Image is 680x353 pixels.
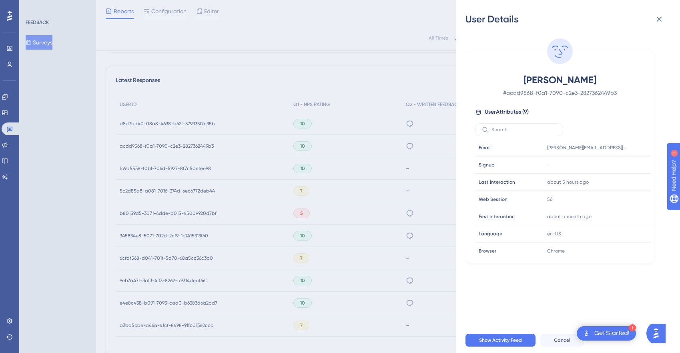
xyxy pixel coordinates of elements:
[479,337,522,343] span: Show Activity Feed
[465,334,536,347] button: Show Activity Feed
[465,13,670,26] div: User Details
[479,213,515,220] span: First Interaction
[485,107,529,117] span: User Attributes ( 9 )
[547,162,550,168] span: -
[554,337,570,343] span: Cancel
[479,248,496,254] span: Browser
[547,144,627,151] span: [PERSON_NAME][EMAIL_ADDRESS][DOMAIN_NAME]
[479,196,507,203] span: Web Session
[19,2,50,12] span: Need Help?
[646,321,670,345] iframe: UserGuiding AI Assistant Launcher
[577,326,636,341] div: Open Get Started! checklist, remaining modules: 1
[629,324,636,331] div: 1
[594,329,630,338] div: Get Started!
[479,179,515,185] span: Last Interaction
[582,329,591,338] img: launcher-image-alternative-text
[547,231,561,237] span: en-US
[479,231,502,237] span: Language
[547,179,589,185] time: about 5 hours ago
[491,127,556,132] input: Search
[540,334,584,347] button: Cancel
[547,248,565,254] span: Chrome
[547,214,592,219] time: about a month ago
[489,88,630,98] span: # acdd9568-f0a1-7090-c2e3-2827362449b3
[479,162,495,168] span: Signup
[547,196,552,203] span: 56
[479,144,491,151] span: Email
[489,74,630,86] span: [PERSON_NAME]
[56,4,58,10] div: 1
